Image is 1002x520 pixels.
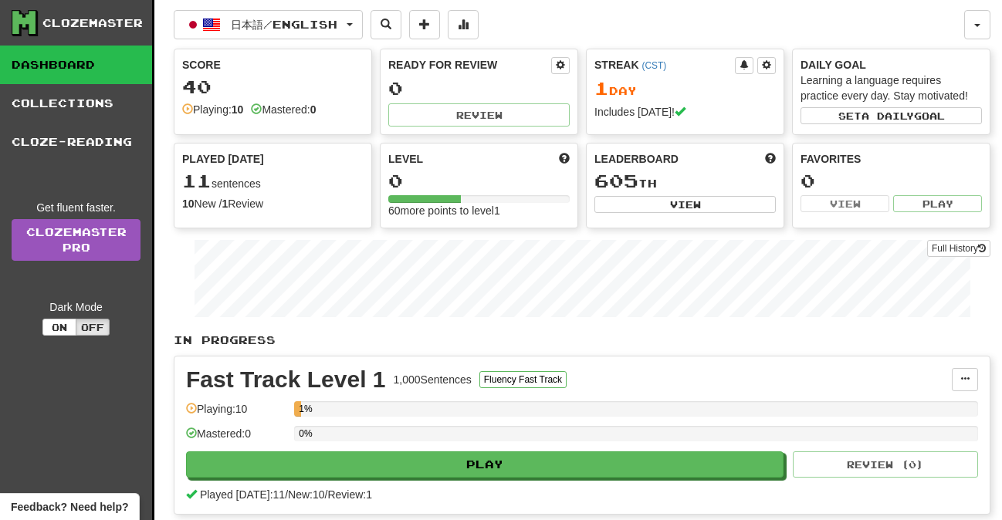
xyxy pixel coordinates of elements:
[801,73,982,103] div: Learning a language requires practice every day. Stay motivated!
[801,57,982,73] div: Daily Goal
[42,319,76,336] button: On
[299,401,301,417] div: 1%
[594,170,638,191] span: 605
[388,79,570,98] div: 0
[288,488,324,501] span: New: 10
[801,171,982,191] div: 0
[394,372,472,387] div: 1,000 Sentences
[310,103,317,116] strong: 0
[182,196,364,211] div: New / Review
[559,151,570,167] span: Score more points to level up
[388,171,570,191] div: 0
[231,18,337,31] span: 日本語 / English
[327,488,372,501] span: Review: 1
[448,10,479,39] button: More stats
[11,499,128,515] span: Open feedback widget
[862,110,914,121] span: a daily
[186,368,386,391] div: Fast Track Level 1
[594,77,609,99] span: 1
[186,426,286,451] div: Mastered: 0
[285,488,288,501] span: /
[12,219,140,261] a: ClozemasterPro
[594,151,679,167] span: Leaderboard
[793,451,978,478] button: Review (0)
[325,488,328,501] span: /
[388,151,423,167] span: Level
[174,333,990,348] p: In Progress
[765,151,776,167] span: This week in points, UTC
[371,10,401,39] button: Search sentences
[12,200,140,215] div: Get fluent faster.
[182,151,264,167] span: Played [DATE]
[182,102,243,117] div: Playing:
[251,102,316,117] div: Mastered:
[801,151,982,167] div: Favorites
[641,60,666,71] a: (CST)
[479,371,567,388] button: Fluency Fast Track
[182,170,212,191] span: 11
[182,171,364,191] div: sentences
[388,203,570,218] div: 60 more points to level 1
[186,451,784,478] button: Play
[174,10,363,39] button: 日本語/English
[927,240,990,257] button: Full History
[182,198,195,210] strong: 10
[594,196,776,213] button: View
[12,299,140,315] div: Dark Mode
[594,104,776,120] div: Includes [DATE]!
[182,77,364,96] div: 40
[893,195,982,212] button: Play
[76,319,110,336] button: Off
[388,57,551,73] div: Ready for Review
[409,10,440,39] button: Add sentence to collection
[594,79,776,99] div: Day
[232,103,244,116] strong: 10
[801,195,889,212] button: View
[42,15,143,31] div: Clozemaster
[186,401,286,427] div: Playing: 10
[388,103,570,127] button: Review
[200,488,285,501] span: Played [DATE]: 11
[801,107,982,124] button: Seta dailygoal
[594,57,735,73] div: Streak
[594,171,776,191] div: th
[182,57,364,73] div: Score
[222,198,228,210] strong: 1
